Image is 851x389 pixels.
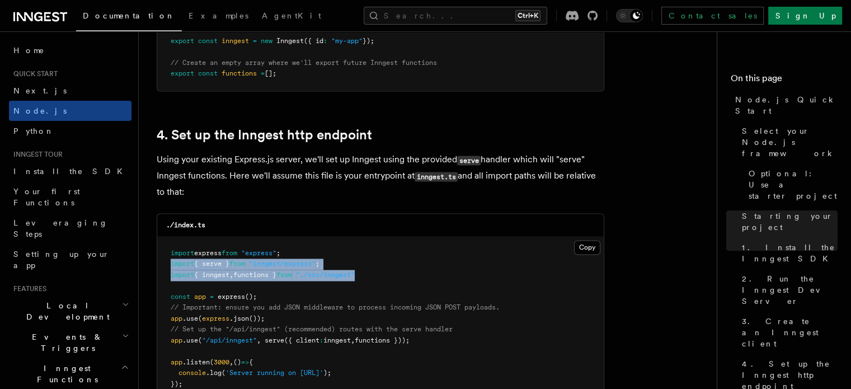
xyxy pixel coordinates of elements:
[202,315,229,322] span: express
[661,7,764,25] a: Contact sales
[323,369,331,377] span: );
[171,315,182,322] span: app
[171,293,190,301] span: const
[9,121,131,141] a: Python
[171,271,194,279] span: import
[735,94,838,116] span: Node.js Quick Start
[737,237,838,269] a: 1. Install the Inngest SDK
[749,168,838,201] span: Optional: Use a starter project
[9,181,131,213] a: Your first Functions
[233,271,276,279] span: functions }
[171,358,182,366] span: app
[737,206,838,237] a: Starting your project
[171,37,194,45] span: export
[9,150,63,159] span: Inngest tour
[157,127,372,143] a: 4. Set up the Inngest http endpoint
[189,11,248,20] span: Examples
[731,72,838,90] h4: On this page
[194,260,229,268] span: { serve }
[257,336,261,344] span: ,
[171,380,182,388] span: });
[194,271,229,279] span: { inngest
[225,369,323,377] span: 'Server running on [URL]'
[616,9,643,22] button: Toggle dark mode
[9,296,131,327] button: Local Development
[194,249,222,257] span: express
[737,121,838,163] a: Select your Node.js framework
[331,37,363,45] span: "my-app"
[276,249,280,257] span: ;
[323,37,327,45] span: :
[171,249,194,257] span: import
[284,336,319,344] span: ({ client
[9,300,122,322] span: Local Development
[229,315,249,322] span: .json
[194,293,206,301] span: app
[171,260,194,268] span: import
[9,81,131,101] a: Next.js
[166,221,205,229] code: ./index.ts
[457,156,481,165] code: serve
[218,293,245,301] span: express
[9,327,131,358] button: Events & Triggers
[9,40,131,60] a: Home
[515,10,540,21] kbd: Ctrl+K
[241,249,276,257] span: "express"
[222,37,249,45] span: inngest
[255,3,328,30] a: AgentKit
[249,358,253,366] span: {
[742,125,838,159] span: Select your Node.js framework
[222,249,237,257] span: from
[253,37,257,45] span: =
[364,7,547,25] button: Search...Ctrl+K
[13,86,67,95] span: Next.js
[13,45,45,56] span: Home
[737,269,838,311] a: 2. Run the Inngest Dev Server
[171,59,437,67] span: // Create an empty array where we'll export future Inngest functions
[13,126,54,135] span: Python
[198,37,218,45] span: const
[210,293,214,301] span: =
[198,315,202,322] span: (
[249,315,265,322] span: ());
[182,358,210,366] span: .listen
[742,273,838,307] span: 2. Run the Inngest Dev Server
[9,244,131,275] a: Setting up your app
[742,210,838,233] span: Starting your project
[9,69,58,78] span: Quick start
[171,69,194,77] span: export
[222,69,257,77] span: functions
[233,358,241,366] span: ()
[265,336,284,344] span: serve
[13,167,129,176] span: Install the SDK
[13,250,110,270] span: Setting up your app
[214,358,229,366] span: 3000
[415,172,458,181] code: inngest.ts
[202,336,257,344] span: "/api/inngest"
[245,293,257,301] span: ();
[249,260,316,268] span: "inngest/express"
[171,303,500,311] span: // Important: ensure you add JSON middleware to process incoming JSON POST payloads.
[171,325,453,333] span: // Set up the "/api/inngest" (recommended) routes with the serve handler
[171,336,182,344] span: app
[9,363,121,385] span: Inngest Functions
[178,369,206,377] span: console
[363,37,374,45] span: });
[198,336,202,344] span: (
[261,69,265,77] span: =
[13,187,80,207] span: Your first Functions
[742,316,838,349] span: 3. Create an Inngest client
[182,336,198,344] span: .use
[304,37,323,45] span: ({ id
[182,315,198,322] span: .use
[574,240,600,255] button: Copy
[265,69,276,77] span: [];
[13,218,108,238] span: Leveraging Steps
[262,11,321,20] span: AgentKit
[9,161,131,181] a: Install the SDK
[276,37,304,45] span: Inngest
[83,11,175,20] span: Documentation
[229,260,245,268] span: from
[355,336,410,344] span: functions }));
[182,3,255,30] a: Examples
